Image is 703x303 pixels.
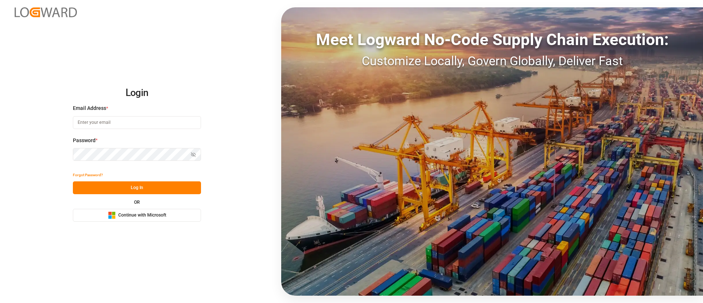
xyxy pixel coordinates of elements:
img: Logward_new_orange.png [15,7,77,17]
input: Enter your email [73,116,201,129]
button: Forgot Password? [73,169,103,181]
div: Meet Logward No-Code Supply Chain Execution: [281,27,703,52]
span: Continue with Microsoft [118,212,166,219]
button: Continue with Microsoft [73,209,201,222]
button: Log In [73,181,201,194]
span: Password [73,137,96,144]
small: OR [134,200,140,204]
div: Customize Locally, Govern Globally, Deliver Fast [281,52,703,70]
h2: Login [73,81,201,105]
span: Email Address [73,104,106,112]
